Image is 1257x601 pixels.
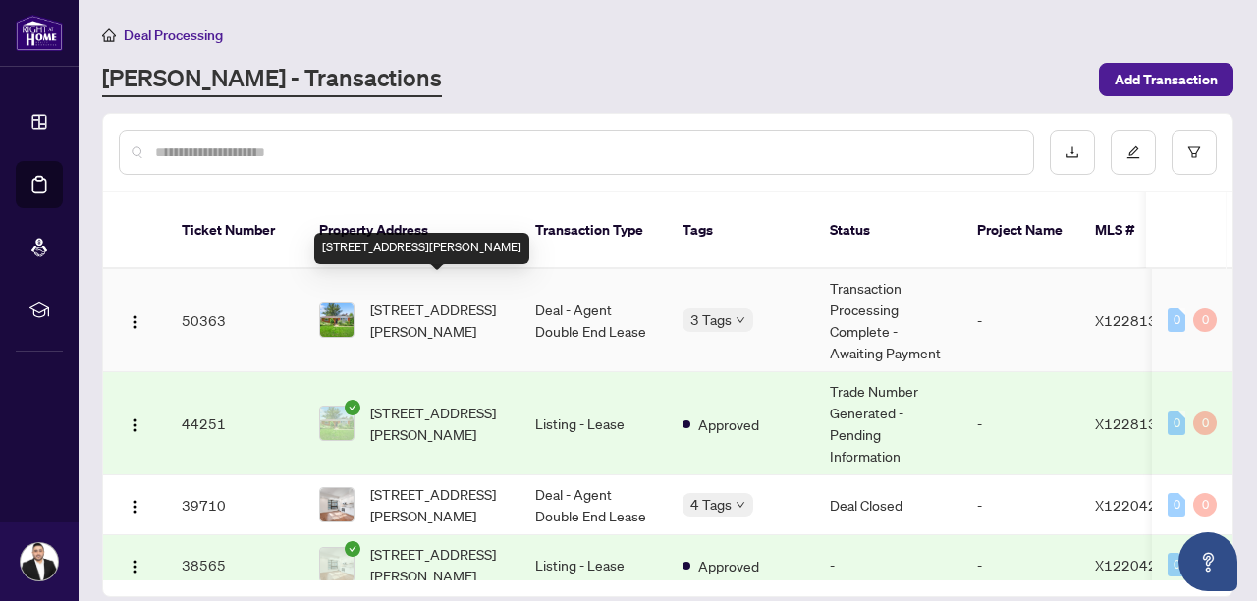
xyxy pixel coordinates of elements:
[1095,414,1175,432] span: X12281345
[1099,63,1233,96] button: Add Transaction
[119,304,150,336] button: Logo
[1187,145,1201,159] span: filter
[1193,411,1217,435] div: 0
[698,413,759,435] span: Approved
[166,269,303,372] td: 50363
[303,192,519,269] th: Property Address
[814,535,961,595] td: -
[127,499,142,515] img: Logo
[814,269,961,372] td: Transaction Processing Complete - Awaiting Payment
[127,314,142,330] img: Logo
[690,493,732,516] span: 4 Tags
[961,535,1079,595] td: -
[320,548,354,581] img: thumbnail-img
[370,402,504,445] span: [STREET_ADDRESS][PERSON_NAME]
[814,372,961,475] td: Trade Number Generated - Pending Information
[690,308,732,331] span: 3 Tags
[961,269,1079,372] td: -
[1172,130,1217,175] button: filter
[1168,493,1185,517] div: 0
[370,543,504,586] span: [STREET_ADDRESS][PERSON_NAME]
[519,192,667,269] th: Transaction Type
[166,475,303,535] td: 39710
[1115,64,1218,95] span: Add Transaction
[320,407,354,440] img: thumbnail-img
[21,543,58,580] img: Profile Icon
[1178,532,1237,591] button: Open asap
[345,541,360,557] span: check-circle
[119,408,150,439] button: Logo
[519,475,667,535] td: Deal - Agent Double End Lease
[1079,192,1197,269] th: MLS #
[1095,496,1175,514] span: X12204289
[1050,130,1095,175] button: download
[1126,145,1140,159] span: edit
[1095,311,1175,329] span: X12281345
[961,475,1079,535] td: -
[127,559,142,574] img: Logo
[370,299,504,342] span: [STREET_ADDRESS][PERSON_NAME]
[102,62,442,97] a: [PERSON_NAME] - Transactions
[166,192,303,269] th: Ticket Number
[119,549,150,580] button: Logo
[16,15,63,51] img: logo
[1193,493,1217,517] div: 0
[345,400,360,415] span: check-circle
[1168,308,1185,332] div: 0
[519,372,667,475] td: Listing - Lease
[519,535,667,595] td: Listing - Lease
[736,500,745,510] span: down
[519,269,667,372] td: Deal - Agent Double End Lease
[320,303,354,337] img: thumbnail-img
[667,192,814,269] th: Tags
[814,192,961,269] th: Status
[102,28,116,42] span: home
[320,488,354,521] img: thumbnail-img
[127,417,142,433] img: Logo
[370,483,504,526] span: [STREET_ADDRESS][PERSON_NAME]
[1168,411,1185,435] div: 0
[1168,553,1185,576] div: 0
[961,192,1079,269] th: Project Name
[314,233,529,264] div: [STREET_ADDRESS][PERSON_NAME]
[119,489,150,520] button: Logo
[698,555,759,576] span: Approved
[961,372,1079,475] td: -
[124,27,223,44] span: Deal Processing
[1111,130,1156,175] button: edit
[814,475,961,535] td: Deal Closed
[1193,308,1217,332] div: 0
[166,535,303,595] td: 38565
[1066,145,1079,159] span: download
[736,315,745,325] span: down
[166,372,303,475] td: 44251
[1095,556,1175,574] span: X12204289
